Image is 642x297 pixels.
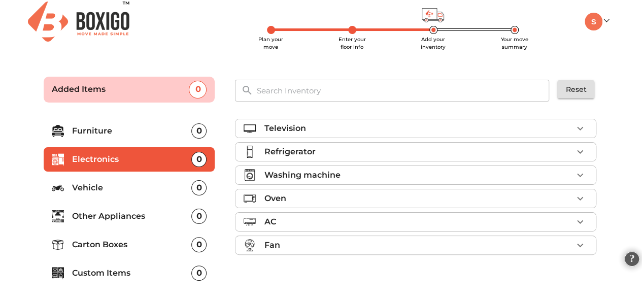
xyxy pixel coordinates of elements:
[244,239,256,251] img: fan
[244,122,256,135] img: television
[258,36,283,50] span: Plan your move
[244,169,256,181] img: washing_machine
[624,251,639,267] span: Open PowerChat
[191,209,207,224] div: 0
[28,2,129,42] img: Boxigo
[244,146,256,158] img: refrigerator
[264,239,280,251] p: Fan
[72,267,192,279] p: Custom Items
[264,146,315,158] p: Refrigerator
[264,122,306,135] p: Television
[72,153,192,166] p: Electronics
[244,216,256,228] img: air_conditioner
[191,266,207,281] div: 0
[72,125,192,137] p: Furniture
[191,152,207,167] div: 0
[72,239,192,251] p: Carton Boxes
[72,182,192,194] p: Vehicle
[191,123,207,139] div: 0
[264,192,286,205] p: Oven
[72,210,192,222] p: Other Appliances
[250,80,556,102] input: Search Inventory
[264,169,340,181] p: Washing machine
[191,237,207,252] div: 0
[421,36,446,50] span: Add your inventory
[52,83,189,95] p: Added Items
[244,192,256,205] img: oven
[339,36,366,50] span: Enter your floor info
[557,80,594,99] button: Reset
[191,180,207,195] div: 0
[189,81,207,98] div: 0
[565,83,586,96] span: Reset
[264,216,276,228] p: AC
[501,36,528,50] span: Your move summary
